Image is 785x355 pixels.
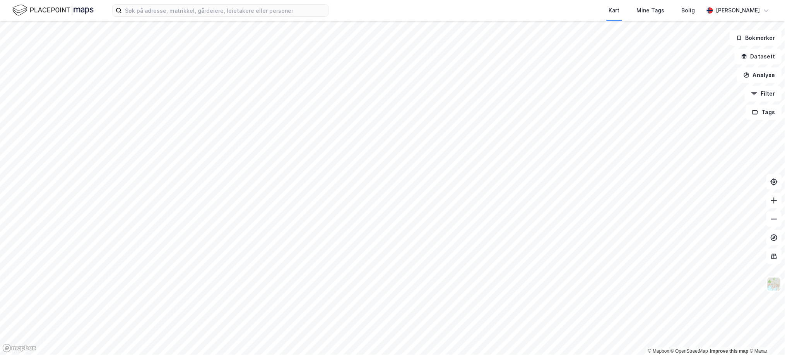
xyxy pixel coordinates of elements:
[12,3,94,17] img: logo.f888ab2527a4732fd821a326f86c7f29.svg
[746,318,785,355] iframe: Chat Widget
[737,67,782,83] button: Analyse
[730,30,782,46] button: Bokmerker
[637,6,665,15] div: Mine Tags
[746,105,782,120] button: Tags
[767,277,782,292] img: Z
[2,344,36,353] a: Mapbox homepage
[609,6,620,15] div: Kart
[735,49,782,64] button: Datasett
[682,6,695,15] div: Bolig
[716,6,760,15] div: [PERSON_NAME]
[746,318,785,355] div: Kontrollprogram for chat
[671,348,708,354] a: OpenStreetMap
[710,348,749,354] a: Improve this map
[122,5,328,16] input: Søk på adresse, matrikkel, gårdeiere, leietakere eller personer
[745,86,782,101] button: Filter
[648,348,669,354] a: Mapbox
